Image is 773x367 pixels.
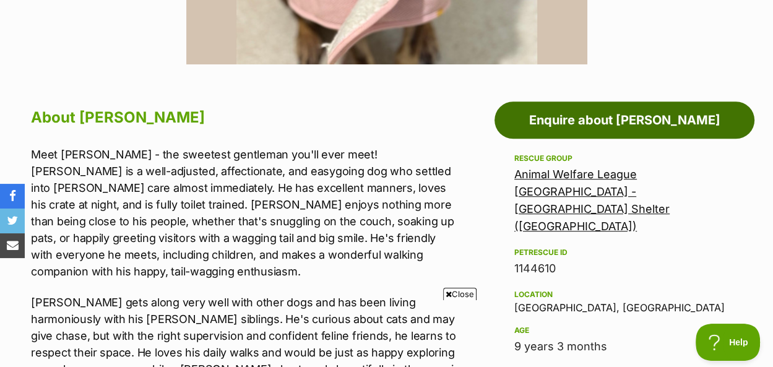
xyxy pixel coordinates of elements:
div: Rescue group [514,153,735,163]
div: Age [514,326,735,335]
div: 9 years 3 months [514,338,735,355]
a: Enquire about [PERSON_NAME] [494,101,754,139]
div: Location [514,290,735,300]
iframe: Help Scout Beacon - Open [696,324,761,361]
div: PetRescue ID [514,248,735,257]
a: Animal Welfare League [GEOGRAPHIC_DATA] - [GEOGRAPHIC_DATA] Shelter ([GEOGRAPHIC_DATA]) [514,168,670,233]
span: Close [443,288,477,300]
div: [GEOGRAPHIC_DATA], [GEOGRAPHIC_DATA] [514,287,735,313]
iframe: Advertisement [162,305,612,361]
h2: About [PERSON_NAME] [31,104,460,131]
div: 1144610 [514,260,735,277]
p: Meet [PERSON_NAME] - the sweetest gentleman you'll ever meet! [PERSON_NAME] is a well-adjusted, a... [31,146,460,280]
